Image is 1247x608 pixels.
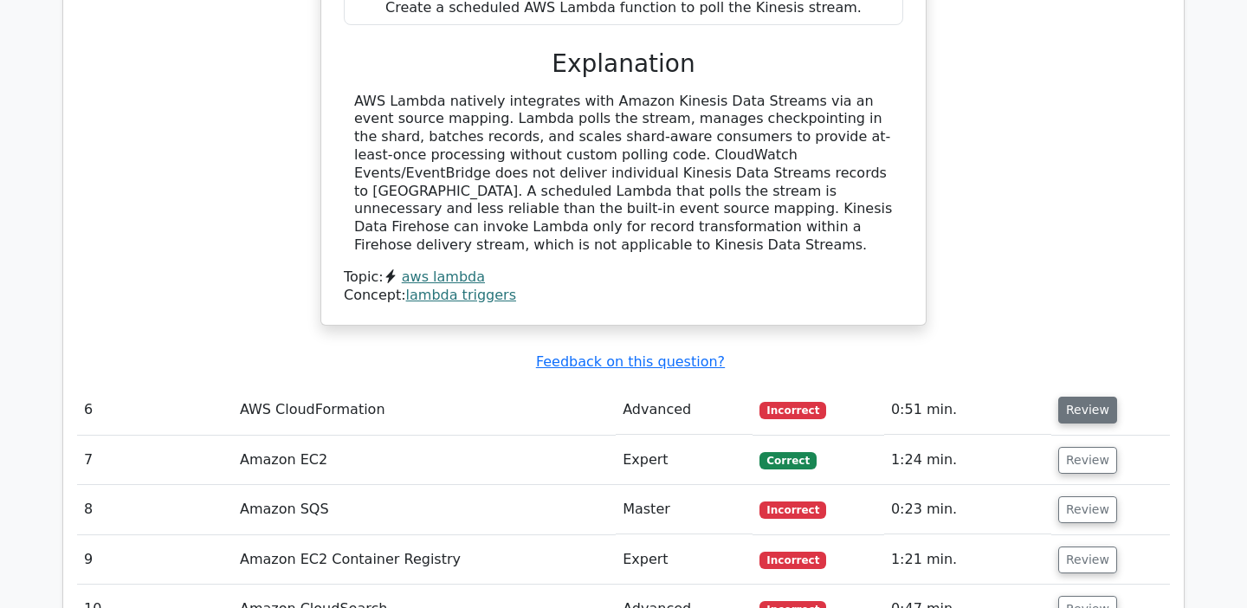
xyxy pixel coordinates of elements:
[233,485,616,534] td: Amazon SQS
[759,501,826,519] span: Incorrect
[233,385,616,435] td: AWS CloudFormation
[616,485,753,534] td: Master
[759,402,826,419] span: Incorrect
[77,385,233,435] td: 6
[344,268,903,287] div: Topic:
[354,93,893,255] div: AWS Lambda natively integrates with Amazon Kinesis Data Streams via an event source mapping. Lamb...
[536,353,725,370] a: Feedback on this question?
[402,268,485,285] a: aws lambda
[354,49,893,79] h3: Explanation
[1058,496,1117,523] button: Review
[406,287,516,303] a: lambda triggers
[884,535,1051,585] td: 1:21 min.
[77,436,233,485] td: 7
[1058,547,1117,573] button: Review
[233,436,616,485] td: Amazon EC2
[616,436,753,485] td: Expert
[344,287,903,305] div: Concept:
[1058,397,1117,424] button: Review
[616,385,753,435] td: Advanced
[884,385,1051,435] td: 0:51 min.
[884,485,1051,534] td: 0:23 min.
[616,535,753,585] td: Expert
[759,452,816,469] span: Correct
[1058,447,1117,474] button: Review
[77,535,233,585] td: 9
[77,485,233,534] td: 8
[233,535,616,585] td: Amazon EC2 Container Registry
[884,436,1051,485] td: 1:24 min.
[759,552,826,569] span: Incorrect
